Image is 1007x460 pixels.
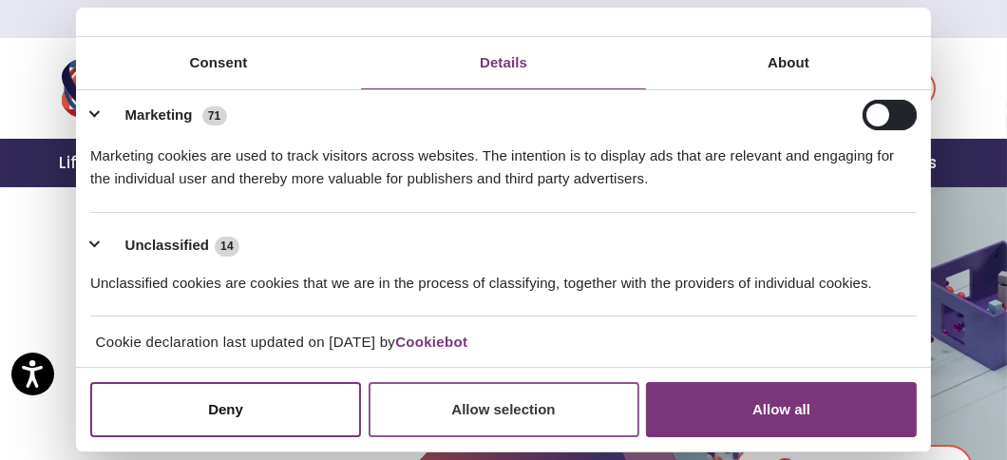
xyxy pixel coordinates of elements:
[47,139,182,187] a: Life Sciences
[90,258,917,295] div: Unclassified cookies are cookies that we are in the process of classifying, together with the pro...
[369,382,639,437] button: Allow selection
[90,234,251,258] button: Unclassified (14)
[361,37,646,89] a: Details
[90,100,238,130] button: Marketing (71)
[646,37,931,89] a: About
[125,105,193,126] label: Marketing
[646,382,917,437] button: Allow all
[62,57,323,120] img: Veradigm logo
[90,130,917,190] div: Marketing cookies are used to track visitors across websites. The intention is to display ads tha...
[90,382,361,437] button: Deny
[395,334,467,350] a: Cookiebot
[82,331,926,368] div: Cookie declaration last updated on [DATE] by
[76,37,361,89] a: Consent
